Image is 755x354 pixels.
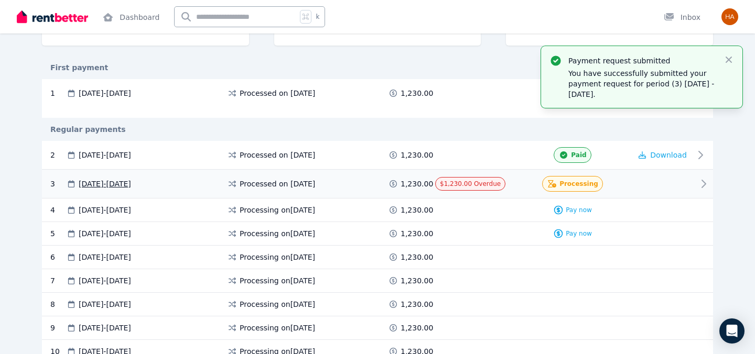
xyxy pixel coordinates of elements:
span: Pay now [566,229,592,238]
div: 9 [50,323,66,333]
span: [DATE] - [DATE] [79,179,131,189]
div: Open Intercom Messenger [719,318,745,344]
div: 7 [50,275,66,286]
span: $1,230.00 Overdue [440,180,501,187]
p: Payment request submitted [568,56,715,66]
div: 2 [50,147,66,163]
span: 1,230.00 [401,228,433,239]
span: k [316,13,319,21]
div: Regular payments [42,124,713,135]
div: 1 [50,88,66,98]
div: 8 [50,299,66,309]
span: 1,230.00 [401,150,433,160]
img: Hamish Deo [721,8,738,25]
span: [DATE] - [DATE] [79,275,131,286]
span: Processed on [DATE] [240,150,315,160]
span: 1,230.00 [401,205,433,215]
span: [DATE] - [DATE] [79,323,131,333]
span: Processing on [DATE] [240,299,315,309]
span: [DATE] - [DATE] [79,252,131,262]
div: 4 [50,205,66,215]
div: 6 [50,252,66,262]
span: [DATE] - [DATE] [79,88,131,98]
span: Processing on [DATE] [240,275,315,286]
img: RentBetter [17,9,88,25]
span: Processing on [DATE] [240,205,315,215]
span: Paid [571,151,586,159]
span: Processed on [DATE] [240,179,315,189]
div: Inbox [664,12,700,23]
span: Processing on [DATE] [240,323,315,333]
span: Processing on [DATE] [240,252,315,262]
span: Processing [559,180,598,188]
span: Pay now [566,206,592,214]
span: Download [650,151,687,159]
div: First payment [42,62,713,73]
span: [DATE] - [DATE] [79,205,131,215]
span: 1,230.00 [401,299,433,309]
span: 1,230.00 [401,88,433,98]
span: 1,230.00 [401,179,433,189]
span: Processed on [DATE] [240,88,315,98]
div: 3 [50,176,66,192]
div: 5 [50,228,66,239]
button: Download [639,150,687,160]
span: 1,230.00 [401,275,433,286]
span: [DATE] - [DATE] [79,299,131,309]
span: [DATE] - [DATE] [79,228,131,239]
span: 1,230.00 [401,252,433,262]
span: 1,230.00 [401,323,433,333]
span: Processing on [DATE] [240,228,315,239]
p: You have successfully submitted your payment request for period (3) [DATE] - [DATE]. [568,68,715,99]
span: [DATE] - [DATE] [79,150,131,160]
